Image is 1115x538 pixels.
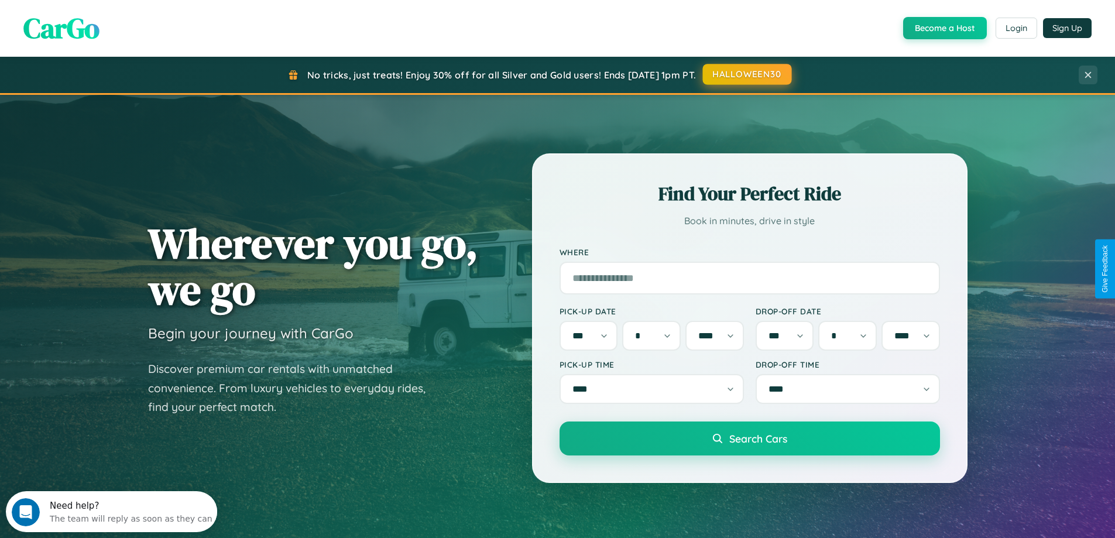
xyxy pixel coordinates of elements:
[756,306,940,316] label: Drop-off Date
[729,432,787,445] span: Search Cars
[560,306,744,316] label: Pick-up Date
[560,247,940,257] label: Where
[12,498,40,526] iframe: Intercom live chat
[44,10,207,19] div: Need help?
[6,491,217,532] iframe: Intercom live chat discovery launcher
[560,359,744,369] label: Pick-up Time
[44,19,207,32] div: The team will reply as soon as they can
[996,18,1037,39] button: Login
[148,324,354,342] h3: Begin your journey with CarGo
[560,213,940,229] p: Book in minutes, drive in style
[148,220,478,313] h1: Wherever you go, we go
[560,181,940,207] h2: Find Your Perfect Ride
[1043,18,1092,38] button: Sign Up
[23,9,100,47] span: CarGo
[703,64,792,85] button: HALLOWEEN30
[307,69,696,81] span: No tricks, just treats! Enjoy 30% off for all Silver and Gold users! Ends [DATE] 1pm PT.
[560,422,940,455] button: Search Cars
[1101,245,1109,293] div: Give Feedback
[756,359,940,369] label: Drop-off Time
[148,359,441,417] p: Discover premium car rentals with unmatched convenience. From luxury vehicles to everyday rides, ...
[903,17,987,39] button: Become a Host
[5,5,218,37] div: Open Intercom Messenger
